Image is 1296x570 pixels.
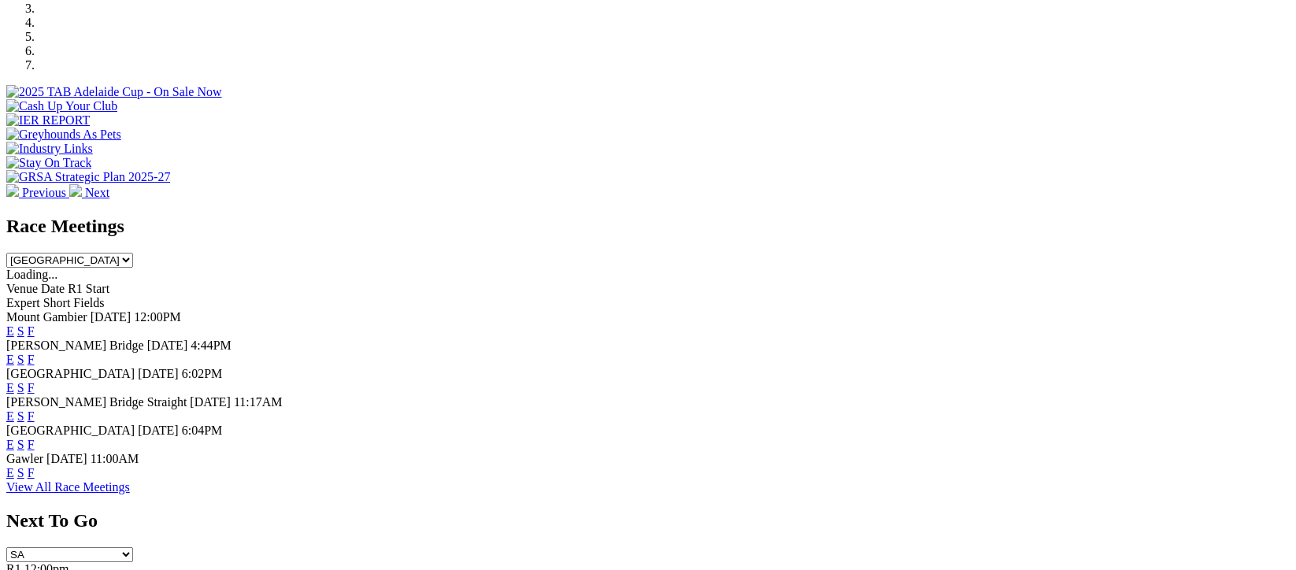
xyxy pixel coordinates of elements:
h2: Race Meetings [6,216,1290,237]
span: 11:17AM [234,395,283,409]
a: F [28,438,35,451]
span: 12:00PM [134,310,181,324]
img: Stay On Track [6,156,91,170]
h2: Next To Go [6,510,1290,531]
span: Loading... [6,268,57,281]
span: Fields [73,296,104,309]
span: [DATE] [91,310,131,324]
img: chevron-left-pager-white.svg [6,184,19,197]
a: E [6,409,14,423]
span: Previous [22,186,66,199]
span: [PERSON_NAME] Bridge [6,339,144,352]
a: S [17,409,24,423]
img: 2025 TAB Adelaide Cup - On Sale Now [6,85,222,99]
a: F [28,466,35,479]
a: S [17,381,24,394]
span: [DATE] [190,395,231,409]
span: [PERSON_NAME] Bridge Straight [6,395,187,409]
a: E [6,381,14,394]
span: [DATE] [138,367,179,380]
span: [GEOGRAPHIC_DATA] [6,367,135,380]
span: [DATE] [46,452,87,465]
span: Gawler [6,452,43,465]
span: [DATE] [147,339,188,352]
span: Short [43,296,71,309]
span: R1 Start [68,282,109,295]
a: F [28,324,35,338]
span: [DATE] [138,424,179,437]
a: F [28,409,35,423]
span: Next [85,186,109,199]
img: Greyhounds As Pets [6,128,121,142]
a: Next [69,186,109,199]
a: S [17,438,24,451]
a: S [17,466,24,479]
a: F [28,381,35,394]
span: 11:00AM [91,452,139,465]
img: chevron-right-pager-white.svg [69,184,82,197]
span: 6:02PM [182,367,223,380]
span: 4:44PM [191,339,231,352]
a: F [28,353,35,366]
span: Mount Gambier [6,310,87,324]
span: 6:04PM [182,424,223,437]
a: S [17,353,24,366]
a: E [6,438,14,451]
img: GRSA Strategic Plan 2025-27 [6,170,170,184]
img: Cash Up Your Club [6,99,117,113]
img: IER REPORT [6,113,90,128]
span: Venue [6,282,38,295]
a: E [6,353,14,366]
span: [GEOGRAPHIC_DATA] [6,424,135,437]
a: S [17,324,24,338]
img: Industry Links [6,142,93,156]
span: Date [41,282,65,295]
span: Expert [6,296,40,309]
a: E [6,466,14,479]
a: Previous [6,186,69,199]
a: E [6,324,14,338]
a: View All Race Meetings [6,480,130,494]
